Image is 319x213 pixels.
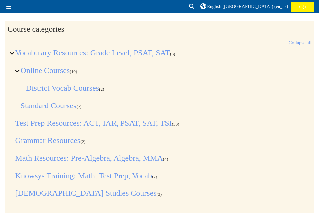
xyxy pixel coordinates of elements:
[163,157,168,162] span: Number of courses
[21,101,77,110] a: Standard Courses
[76,104,82,109] span: Number of courses
[15,189,157,197] a: [DEMOGRAPHIC_DATA] Studies Courses
[8,24,312,34] h2: Course categories
[15,171,152,180] a: Knowsys Training: Math, Test Prep, Vocab
[291,2,314,12] a: Log in
[152,174,157,179] span: Number of courses
[170,51,175,56] span: Number of courses
[15,48,170,57] a: Vocabulary Resources: Grade Level, PSAT, SAT
[70,69,77,74] span: Number of courses
[80,139,86,144] span: Number of courses
[15,154,163,162] a: Math Resources: Pre-Algebra, Algebra, MMA
[157,192,162,197] span: Number of courses
[172,122,179,127] span: Number of courses
[207,4,288,9] span: English ([GEOGRAPHIC_DATA]) ‎(en_us)‎
[200,2,288,11] a: English ([GEOGRAPHIC_DATA]) ‎(en_us)‎
[15,119,172,127] a: Test Prep Resources: ACT, IAR, PSAT, SAT, TSI
[21,66,70,75] a: Online Courses
[289,40,312,45] a: Collapse all
[99,87,104,92] span: Number of courses
[26,84,99,92] a: District Vocab Courses
[15,136,81,145] a: Grammar Resources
